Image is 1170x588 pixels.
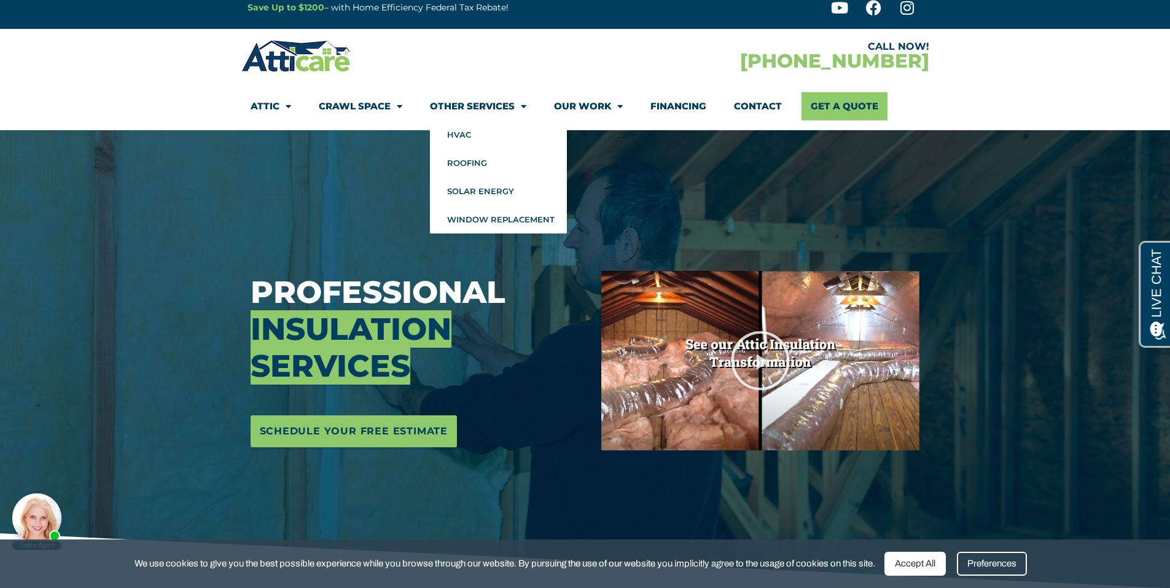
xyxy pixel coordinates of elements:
a: Our Work [554,92,623,120]
p: – with Home Efficiency Federal Tax Rebate! [248,1,645,15]
div: CALL NOW! [585,42,929,52]
a: Window Replacement [430,205,567,233]
span: Opens a chat window [30,10,99,25]
a: Crawl Space [319,92,402,120]
ul: Other Services [430,120,567,233]
span: Insulation Services [251,310,451,385]
nav: Menu [251,92,920,120]
iframe: Chat Invitation [6,490,68,551]
h3: Professional [251,274,583,385]
div: Preferences [957,552,1027,576]
a: Financing [650,92,706,120]
a: Other Services [430,92,526,120]
div: Accept All [884,552,946,576]
a: Schedule Your Free Estimate [251,415,458,447]
a: Roofing [430,149,567,177]
span: Schedule Your Free Estimate [260,421,448,441]
div: Play Video [730,330,791,391]
a: HVAC [430,120,567,149]
a: Solar Energy [430,177,567,205]
span: We use cookies to give you the best possible experience while you browse through our website. By ... [135,556,875,571]
a: Save Up to $1200 [248,2,324,13]
a: Contact [734,92,782,120]
a: Get A Quote [801,92,887,120]
a: Attic [251,92,291,120]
